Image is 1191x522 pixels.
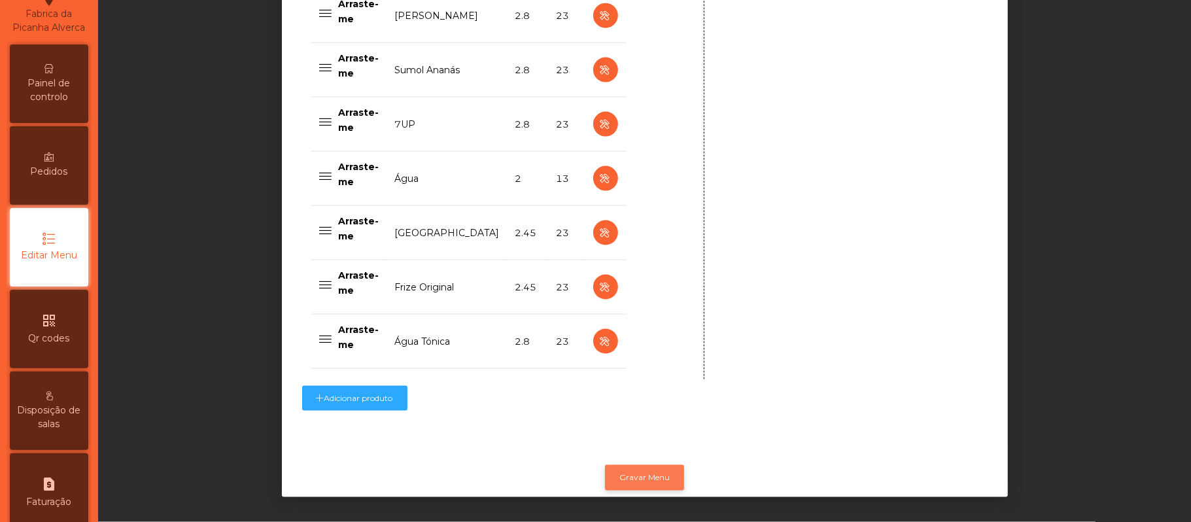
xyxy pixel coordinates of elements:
[41,313,57,328] i: qr_code
[549,260,585,315] td: 23
[387,315,508,369] td: Água Tónica
[605,465,684,490] button: Gravar Menu
[508,97,549,152] td: 2.8
[339,160,379,189] p: Arraste-me
[549,152,585,206] td: 13
[549,97,585,152] td: 23
[339,268,379,298] p: Arraste-me
[549,43,585,97] td: 23
[31,165,68,179] span: Pedidos
[13,404,85,431] span: Disposição de salas
[387,152,508,206] td: Água
[302,386,407,411] button: Adicionar produto
[549,315,585,369] td: 23
[508,260,549,315] td: 2.45
[508,43,549,97] td: 2.8
[13,77,85,104] span: Painel de controlo
[508,152,549,206] td: 2
[387,260,508,315] td: Frize Original
[339,105,379,135] p: Arraste-me
[508,315,549,369] td: 2.8
[41,476,57,492] i: request_page
[387,43,508,97] td: Sumol Ananás
[21,249,77,262] span: Editar Menu
[387,97,508,152] td: 7UP
[339,214,379,243] p: Arraste-me
[339,51,379,80] p: Arraste-me
[387,206,508,260] td: [GEOGRAPHIC_DATA]
[549,206,585,260] td: 23
[29,332,70,345] span: Qr codes
[27,495,72,509] span: Faturação
[339,322,379,352] p: Arraste-me
[508,206,549,260] td: 2.45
